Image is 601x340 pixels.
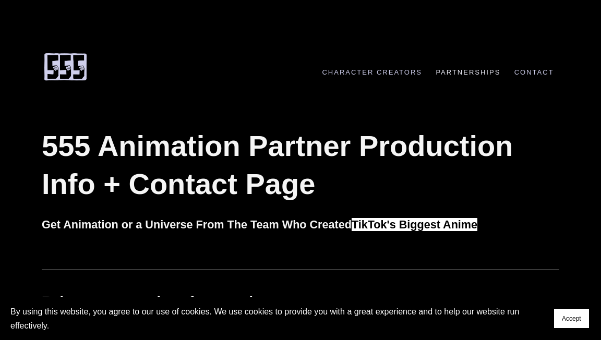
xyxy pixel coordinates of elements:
a: Contact [509,68,559,76]
span: Accept [562,315,581,322]
a: Character Creators [317,68,427,76]
h2: Get Animation or a Universe From The Team Who Created [42,217,559,232]
h1: 555 Animation Partner Production Info + Contact Page [42,127,559,203]
img: 555 Comic [42,52,89,81]
a: Partnerships [430,68,506,76]
button: Accept [554,309,589,328]
a: 555 Comic [42,58,89,74]
span: TikTok's Biggest Anime [352,218,477,231]
p: By using this website, you agree to our use of cookies. We use cookies to provide you with a grea... [10,305,544,333]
